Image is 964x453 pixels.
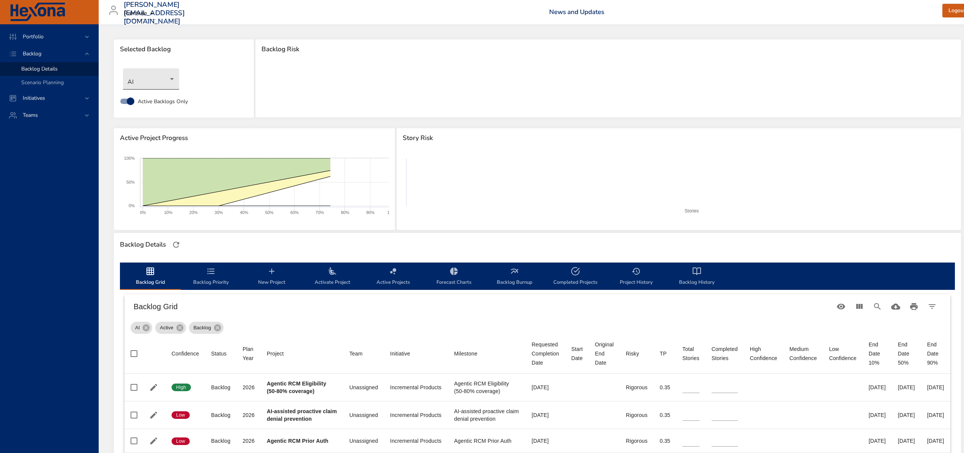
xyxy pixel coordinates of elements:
span: Backlog Priority [185,267,237,287]
button: Edit Project Details [148,409,159,421]
span: Backlog Details [21,65,58,72]
span: Total Stories [682,344,699,363]
div: AI [123,68,179,90]
span: Project [267,349,337,358]
div: Rigorous [626,411,647,419]
div: Team [349,349,362,358]
div: Sort [172,349,199,358]
span: Backlog [17,50,47,57]
span: Status [211,349,230,358]
div: Rigorous [626,384,647,391]
div: Sort [243,344,255,363]
span: Completed Stories [712,344,738,363]
div: [DATE] [532,437,559,445]
div: Sort [532,340,559,367]
div: Plan Year [243,344,255,363]
text: 100% [124,156,135,160]
span: Low [172,438,190,445]
text: Stories [685,208,699,214]
b: AI-assisted proactive claim denial prevention [267,408,337,422]
div: 2026 [243,411,255,419]
div: Active [155,322,186,334]
div: Project [267,349,284,358]
div: Unassigned [349,411,378,419]
text: 0% [129,203,135,208]
div: Backlog [211,411,230,419]
div: End Date 50% [898,340,915,367]
span: Low [172,412,190,418]
div: 0.35 [660,411,670,419]
div: 0.35 [660,384,670,391]
button: Standard Views [832,297,850,316]
span: Active Projects [367,267,419,287]
div: [DATE] [898,384,915,391]
div: Original End Date [595,340,614,367]
span: AI [131,324,144,332]
span: Story Risk [403,134,955,142]
text: 80% [341,210,349,215]
div: Incremental Products [390,411,442,419]
span: Portfolio [17,33,50,40]
h3: [PERSON_NAME][EMAIL_ADDRESS][DOMAIN_NAME] [124,1,185,25]
text: 50% [126,180,135,184]
button: Filter Table [923,297,941,316]
span: Backlog [189,324,216,332]
text: 30% [214,210,223,215]
span: Activate Project [307,267,358,287]
span: Requested Completion Date [532,340,559,367]
div: [DATE] [532,411,559,419]
div: Sort [660,349,666,358]
span: TP [660,349,670,358]
div: Unassigned [349,437,378,445]
button: Edit Project Details [148,382,159,393]
span: Scenario Planning [21,79,64,86]
div: Sort [682,344,699,363]
button: Download CSV [887,297,905,316]
div: [DATE] [532,384,559,391]
span: Project History [610,267,662,287]
div: [DATE] [898,437,915,445]
div: High Confidence [750,344,777,363]
div: Backlog [211,437,230,445]
div: TP [660,349,666,358]
button: View Columns [850,297,868,316]
span: Backlog Burnup [489,267,540,287]
div: [DATE] [869,437,886,445]
text: 40% [240,210,248,215]
div: Sort [712,344,738,363]
div: [DATE] [869,411,886,419]
span: Milestone [454,349,520,358]
div: [DATE] [927,411,944,419]
div: Start Date [571,344,583,363]
div: Sort [595,340,614,367]
text: 70% [316,210,324,215]
div: [DATE] [927,437,944,445]
div: Confidence [172,349,199,358]
div: Agentic RCM Prior Auth [454,437,520,445]
div: Low Confidence [829,344,856,363]
button: Search [868,297,887,316]
img: Hexona [9,3,66,22]
div: Sort [789,344,817,363]
div: Medium Confidence [789,344,817,363]
span: Backlog History [671,267,723,287]
b: Agentic RCM Prior Auth [267,438,328,444]
div: Backlog [189,322,224,334]
div: AI-assisted proactive claim denial prevention [454,407,520,423]
span: Completed Projects [550,267,601,287]
span: Risky [626,349,647,358]
div: Unassigned [349,384,378,391]
text: 0% [140,210,146,215]
div: 2026 [243,437,255,445]
h6: Backlog Grid [134,300,832,313]
div: AI [131,322,152,334]
div: Risky [626,349,639,358]
span: High [172,384,191,391]
div: [DATE] [927,384,944,391]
